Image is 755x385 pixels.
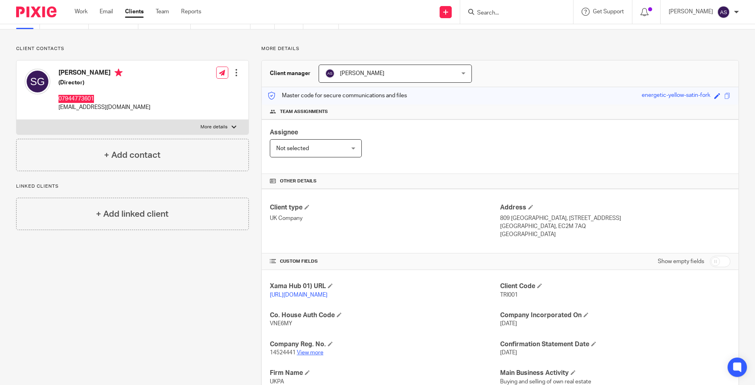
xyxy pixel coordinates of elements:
div: energetic-yellow-satin-fork [642,91,710,100]
h4: Address [500,203,730,212]
a: Clients [125,8,144,16]
h4: Firm Name [270,369,500,377]
p: UK Company [270,214,500,222]
span: TRI001 [500,292,518,298]
p: 07944773601 [58,95,150,103]
p: [PERSON_NAME] [669,8,713,16]
h4: Xama Hub 01) URL [270,282,500,291]
a: [URL][DOMAIN_NAME] [270,292,327,298]
a: View more [297,350,323,356]
span: UKPA [270,379,284,385]
h4: Main Business Activity [500,369,730,377]
span: Team assignments [280,109,328,115]
img: Pixie [16,6,56,17]
h4: + Add contact [104,149,161,161]
h4: Co. House Auth Code [270,311,500,320]
p: Linked clients [16,183,249,190]
span: Get Support [593,9,624,15]
h4: CUSTOM FIELDS [270,258,500,265]
i: Primary [115,69,123,77]
h4: + Add linked client [96,208,169,220]
label: Show empty fields [658,257,704,266]
span: Buying and selling of own real estate [500,379,591,385]
a: Team [156,8,169,16]
img: svg%3E [325,69,335,78]
span: [PERSON_NAME] [340,71,384,76]
input: Search [476,10,549,17]
img: svg%3E [25,69,50,94]
span: Not selected [276,146,309,151]
h4: Confirmation Statement Date [500,340,730,349]
span: VNE6MY [270,321,292,326]
span: Assignee [270,129,298,136]
h4: Client type [270,203,500,212]
h5: (Director) [58,79,150,87]
span: [DATE] [500,350,517,356]
span: [DATE] [500,321,517,326]
a: Email [100,8,113,16]
p: [EMAIL_ADDRESS][DOMAIN_NAME] [58,103,150,111]
p: 809 [GEOGRAPHIC_DATA], [STREET_ADDRESS] [500,214,730,222]
p: More details [261,46,739,52]
p: Client contacts [16,46,249,52]
h4: Client Code [500,282,730,291]
p: [GEOGRAPHIC_DATA], EC2M 7AQ [500,222,730,230]
span: Other details [280,178,317,184]
span: 14524441 [270,350,296,356]
p: Master code for secure communications and files [268,92,407,100]
h4: [PERSON_NAME] [58,69,150,79]
a: Reports [181,8,201,16]
h3: Client manager [270,69,311,77]
h4: Company Incorporated On [500,311,730,320]
p: [GEOGRAPHIC_DATA] [500,230,730,239]
a: Work [75,8,88,16]
img: svg%3E [717,6,730,19]
p: More details [200,124,227,130]
h4: Company Reg. No. [270,340,500,349]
